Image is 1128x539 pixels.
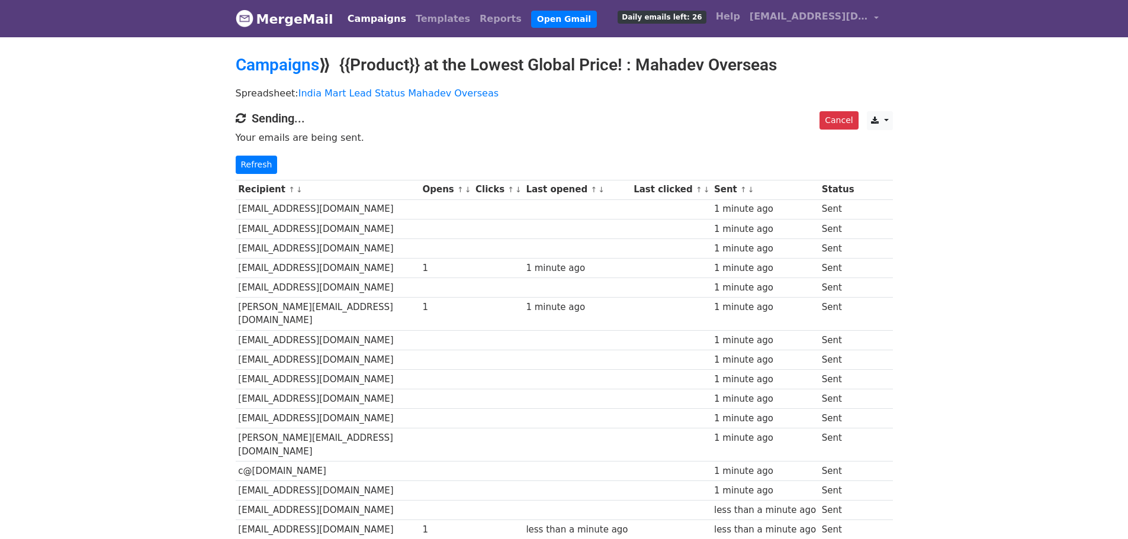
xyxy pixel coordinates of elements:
[819,369,857,389] td: Sent
[236,111,893,125] h4: Sending...
[236,501,420,520] td: [EMAIL_ADDRESS][DOMAIN_NAME]
[526,262,628,275] div: 1 minute ago
[819,199,857,219] td: Sent
[714,484,816,498] div: 1 minute ago
[590,185,597,194] a: ↑
[422,301,470,314] div: 1
[745,5,883,33] a: [EMAIL_ADDRESS][DOMAIN_NAME]
[598,185,605,194] a: ↓
[819,258,857,277] td: Sent
[714,262,816,275] div: 1 minute ago
[819,389,857,409] td: Sent
[819,219,857,238] td: Sent
[819,330,857,350] td: Sent
[236,7,333,31] a: MergeMail
[236,238,420,258] td: [EMAIL_ADDRESS][DOMAIN_NAME]
[750,9,868,24] span: [EMAIL_ADDRESS][DOMAIN_NAME]
[298,88,499,99] a: India Mart Lead Status Mahadev Overseas
[714,373,816,386] div: 1 minute ago
[714,353,816,367] div: 1 minute ago
[714,523,816,537] div: less than a minute ago
[515,185,522,194] a: ↓
[714,504,816,517] div: less than a minute ago
[714,431,816,445] div: 1 minute ago
[236,131,893,144] p: Your emails are being sent.
[236,389,420,409] td: [EMAIL_ADDRESS][DOMAIN_NAME]
[236,180,420,199] th: Recipient
[714,392,816,406] div: 1 minute ago
[819,428,857,461] td: Sent
[618,11,706,24] span: Daily emails left: 26
[236,199,420,219] td: [EMAIL_ADDRESS][DOMAIN_NAME]
[819,298,857,331] td: Sent
[236,409,420,428] td: [EMAIL_ADDRESS][DOMAIN_NAME]
[236,350,420,369] td: [EMAIL_ADDRESS][DOMAIN_NAME]
[819,501,857,520] td: Sent
[819,480,857,500] td: Sent
[236,156,278,174] a: Refresh
[748,185,754,194] a: ↓
[714,222,816,236] div: 1 minute ago
[457,185,464,194] a: ↑
[613,5,711,28] a: Daily emails left: 26
[236,258,420,277] td: [EMAIL_ADDRESS][DOMAIN_NAME]
[711,5,745,28] a: Help
[411,7,475,31] a: Templates
[714,242,816,256] div: 1 minute ago
[420,180,473,199] th: Opens
[820,111,858,130] a: Cancel
[526,523,628,537] div: less than a minute ago
[422,262,470,275] div: 1
[296,185,303,194] a: ↓
[531,11,597,28] a: Open Gmail
[236,278,420,298] td: [EMAIL_ADDRESS][DOMAIN_NAME]
[819,409,857,428] td: Sent
[236,428,420,461] td: [PERSON_NAME][EMAIL_ADDRESS][DOMAIN_NAME]
[696,185,702,194] a: ↑
[473,180,523,199] th: Clicks
[236,461,420,480] td: c@[DOMAIN_NAME]
[236,330,420,350] td: [EMAIL_ADDRESS][DOMAIN_NAME]
[507,185,514,194] a: ↑
[740,185,747,194] a: ↑
[236,480,420,500] td: [EMAIL_ADDRESS][DOMAIN_NAME]
[465,185,471,194] a: ↓
[475,7,526,31] a: Reports
[819,278,857,298] td: Sent
[819,350,857,369] td: Sent
[703,185,710,194] a: ↓
[343,7,411,31] a: Campaigns
[523,180,631,199] th: Last opened
[714,281,816,295] div: 1 minute ago
[236,55,893,75] h2: ⟫ {{Product}} at the Lowest Global Price! : Mahadev Overseas
[631,180,711,199] th: Last clicked
[819,238,857,258] td: Sent
[236,87,893,99] p: Spreadsheet:
[526,301,628,314] div: 1 minute ago
[711,180,819,199] th: Sent
[714,464,816,478] div: 1 minute ago
[236,369,420,389] td: [EMAIL_ADDRESS][DOMAIN_NAME]
[236,55,319,75] a: Campaigns
[714,334,816,347] div: 1 minute ago
[236,219,420,238] td: [EMAIL_ADDRESS][DOMAIN_NAME]
[819,461,857,480] td: Sent
[714,202,816,216] div: 1 minute ago
[236,9,253,27] img: MergeMail logo
[288,185,295,194] a: ↑
[422,523,470,537] div: 1
[714,301,816,314] div: 1 minute ago
[819,180,857,199] th: Status
[714,412,816,425] div: 1 minute ago
[236,298,420,331] td: [PERSON_NAME][EMAIL_ADDRESS][DOMAIN_NAME]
